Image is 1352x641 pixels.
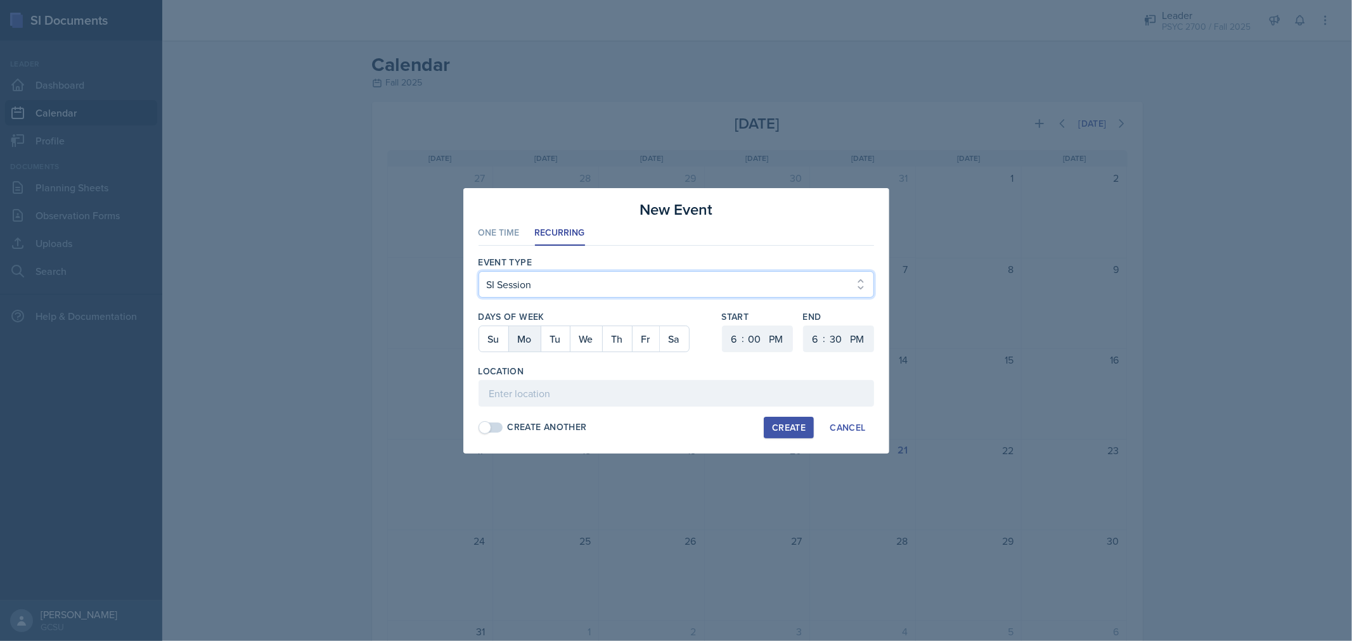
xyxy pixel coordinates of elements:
input: Enter location [479,380,874,407]
button: Fr [632,326,659,352]
button: Create [764,417,814,438]
div: : [742,331,745,346]
li: One Time [479,221,520,246]
button: We [570,326,602,352]
div: Cancel [830,422,865,433]
button: Sa [659,326,689,352]
label: Start [722,310,793,323]
label: Location [479,365,524,378]
button: Tu [541,326,570,352]
div: : [823,331,826,346]
div: Create Another [508,421,587,434]
button: Th [602,326,632,352]
button: Su [479,326,508,352]
div: Create [772,422,806,433]
li: Recurring [535,221,585,246]
button: Mo [508,326,541,352]
label: End [803,310,874,323]
label: Event Type [479,256,532,269]
label: Days of Week [479,310,712,323]
button: Cancel [821,417,873,438]
h3: New Event [640,198,712,221]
